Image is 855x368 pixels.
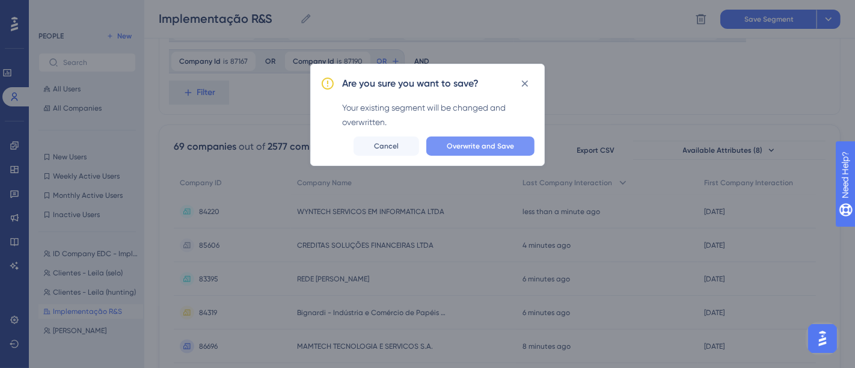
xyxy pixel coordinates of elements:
div: Your existing segment will be changed and overwritten. [342,100,535,129]
span: Cancel [374,141,399,151]
span: Overwrite and Save [447,141,514,151]
span: Need Help? [28,3,75,17]
iframe: UserGuiding AI Assistant Launcher [804,320,841,357]
h2: Are you sure you want to save? [342,76,479,91]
